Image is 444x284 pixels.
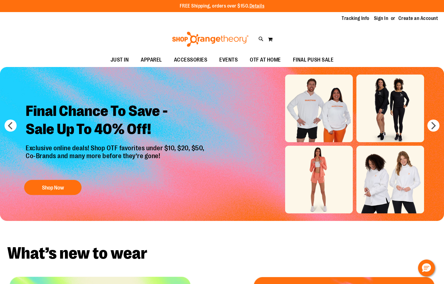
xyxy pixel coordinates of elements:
[135,53,168,67] a: APPAREL
[219,53,238,67] span: EVENTS
[293,53,334,67] span: FINAL PUSH SALE
[427,120,439,132] button: next
[374,15,388,22] a: Sign In
[171,32,249,47] img: Shop Orangetheory
[141,53,162,67] span: APPAREL
[342,15,369,22] a: Tracking Info
[111,53,129,67] span: JUST IN
[418,260,435,276] button: Hello, have a question? Let’s chat.
[287,53,340,67] a: FINAL PUSH SALE
[21,144,211,174] p: Exclusive online deals! Shop OTF favorites under $10, $20, $50, Co-Brands and many more before th...
[21,97,211,198] a: Final Chance To Save -Sale Up To 40% Off! Exclusive online deals! Shop OTF favorites under $10, $...
[24,180,82,195] button: Shop Now
[250,53,281,67] span: OTF AT HOME
[21,97,211,144] h2: Final Chance To Save - Sale Up To 40% Off!
[174,53,208,67] span: ACCESSORIES
[244,53,287,67] a: OTF AT HOME
[105,53,135,67] a: JUST IN
[7,245,437,262] h2: What’s new to wear
[213,53,244,67] a: EVENTS
[5,120,17,132] button: prev
[168,53,214,67] a: ACCESSORIES
[398,15,438,22] a: Create an Account
[249,3,265,9] a: Details
[180,3,265,10] p: FREE Shipping, orders over $150.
